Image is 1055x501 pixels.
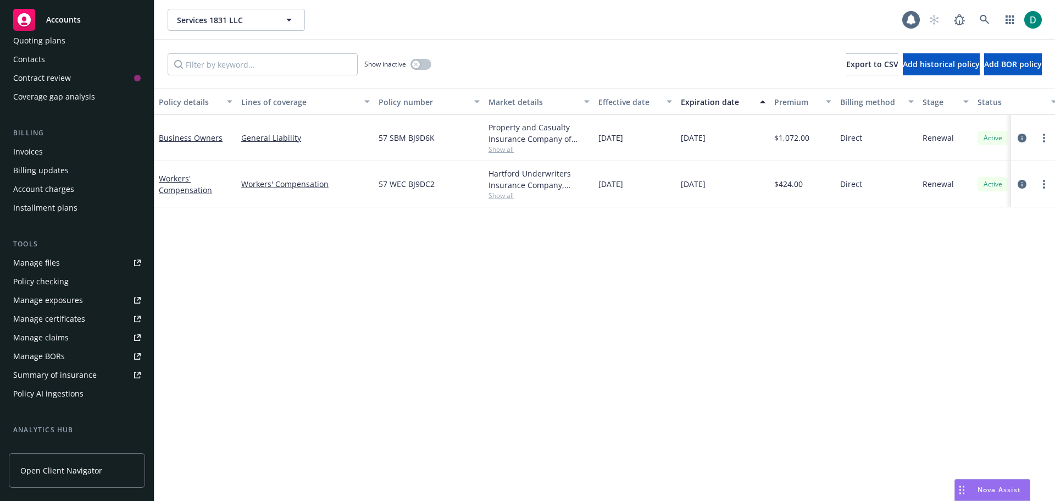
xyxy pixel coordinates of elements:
[840,178,862,190] span: Direct
[974,9,996,31] a: Search
[9,385,145,403] a: Policy AI ingestions
[1024,11,1042,29] img: photo
[13,32,65,49] div: Quoting plans
[168,9,305,31] button: Services 1831 LLC
[774,132,809,144] span: $1,072.00
[840,132,862,144] span: Direct
[846,59,898,69] span: Export to CSV
[954,479,1030,501] button: Nova Assist
[13,199,77,217] div: Installment plans
[374,89,484,115] button: Policy number
[681,132,706,144] span: [DATE]
[923,9,945,31] a: Start snowing
[836,89,918,115] button: Billing method
[982,133,1004,143] span: Active
[379,96,468,108] div: Policy number
[978,485,1021,494] span: Nova Assist
[241,178,370,190] a: Workers' Compensation
[159,173,212,195] a: Workers' Compensation
[9,440,145,458] a: Loss summary generator
[598,178,623,190] span: [DATE]
[13,440,104,458] div: Loss summary generator
[9,425,145,436] div: Analytics hub
[241,96,358,108] div: Lines of coverage
[984,59,1042,69] span: Add BOR policy
[379,132,435,144] span: 57 SBM BJ9D6K
[1015,178,1029,191] a: circleInformation
[13,51,45,68] div: Contacts
[9,162,145,179] a: Billing updates
[488,122,590,145] div: Property and Casualty Insurance Company of [GEOGRAPHIC_DATA], Hartford Insurance Group
[488,191,590,200] span: Show all
[9,32,145,49] a: Quoting plans
[13,69,71,87] div: Contract review
[159,96,220,108] div: Policy details
[488,145,590,154] span: Show all
[9,88,145,106] a: Coverage gap analysis
[13,88,95,106] div: Coverage gap analysis
[9,348,145,365] a: Manage BORs
[955,480,969,500] div: Drag to move
[903,53,980,75] button: Add historical policy
[13,329,69,346] div: Manage claims
[923,96,957,108] div: Stage
[484,89,594,115] button: Market details
[982,179,1004,189] span: Active
[594,89,676,115] button: Effective date
[13,366,97,384] div: Summary of insurance
[1015,131,1029,145] a: circleInformation
[948,9,970,31] a: Report a Bug
[999,9,1021,31] a: Switch app
[9,291,145,309] a: Manage exposures
[840,96,902,108] div: Billing method
[9,180,145,198] a: Account charges
[13,348,65,365] div: Manage BORs
[9,273,145,290] a: Policy checking
[46,15,81,24] span: Accounts
[770,89,836,115] button: Premium
[918,89,973,115] button: Stage
[9,199,145,217] a: Installment plans
[9,239,145,250] div: Tools
[13,385,84,403] div: Policy AI ingestions
[1037,131,1051,145] a: more
[13,162,69,179] div: Billing updates
[923,178,954,190] span: Renewal
[681,178,706,190] span: [DATE]
[488,168,590,191] div: Hartford Underwriters Insurance Company, Hartford Insurance Group
[168,53,358,75] input: Filter by keyword...
[978,96,1045,108] div: Status
[676,89,770,115] button: Expiration date
[9,254,145,272] a: Manage files
[598,96,660,108] div: Effective date
[598,132,623,144] span: [DATE]
[903,59,980,69] span: Add historical policy
[681,96,753,108] div: Expiration date
[13,310,85,328] div: Manage certificates
[9,310,145,328] a: Manage certificates
[13,180,74,198] div: Account charges
[774,178,803,190] span: $424.00
[241,132,370,144] a: General Liability
[177,14,272,26] span: Services 1831 LLC
[13,273,69,290] div: Policy checking
[379,178,435,190] span: 57 WEC BJ9DC2
[923,132,954,144] span: Renewal
[13,143,43,161] div: Invoices
[9,366,145,384] a: Summary of insurance
[1037,178,1051,191] a: more
[984,53,1042,75] button: Add BOR policy
[9,329,145,346] a: Manage claims
[9,143,145,161] a: Invoices
[9,51,145,68] a: Contacts
[13,291,83,309] div: Manage exposures
[9,128,145,139] div: Billing
[20,465,102,476] span: Open Client Navigator
[237,89,374,115] button: Lines of coverage
[364,59,406,69] span: Show inactive
[488,96,578,108] div: Market details
[774,96,819,108] div: Premium
[13,254,60,272] div: Manage files
[9,4,145,35] a: Accounts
